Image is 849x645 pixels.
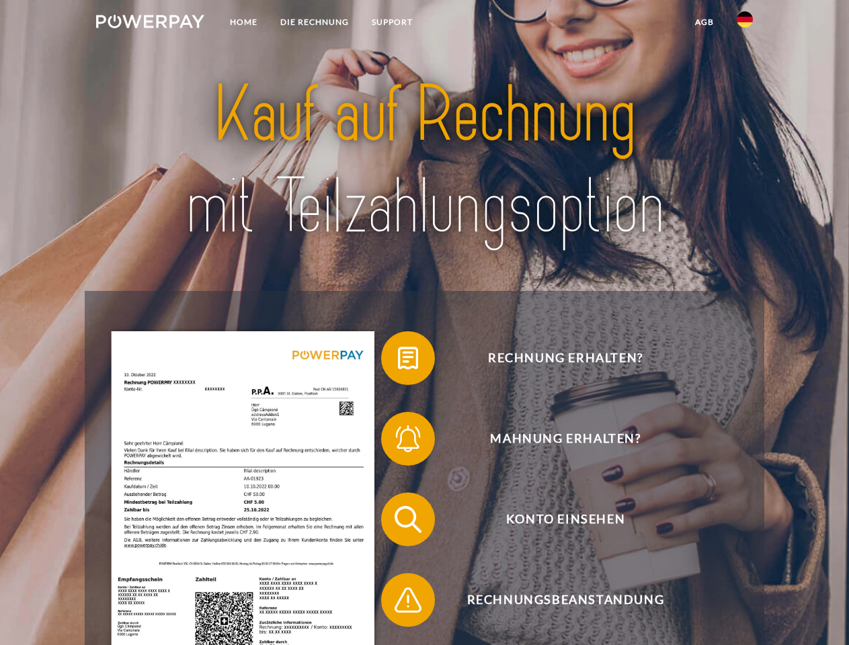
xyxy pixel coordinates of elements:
img: qb_search.svg [391,503,425,536]
span: Mahnung erhalten? [401,412,730,466]
img: qb_bill.svg [391,341,425,375]
a: Home [218,10,269,34]
a: DIE RECHNUNG [269,10,360,34]
button: Konto einsehen [381,492,731,546]
img: qb_warning.svg [391,583,425,617]
img: title-powerpay_de.svg [128,64,721,257]
button: Rechnung erhalten? [381,331,731,385]
a: SUPPORT [360,10,424,34]
span: Rechnung erhalten? [401,331,730,385]
a: agb [684,10,725,34]
span: Konto einsehen [401,492,730,546]
img: logo-powerpay-white.svg [96,15,204,28]
img: de [737,11,753,28]
button: Mahnung erhalten? [381,412,731,466]
span: Rechnungsbeanstandung [401,573,730,627]
img: qb_bell.svg [391,422,425,456]
button: Rechnungsbeanstandung [381,573,731,627]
